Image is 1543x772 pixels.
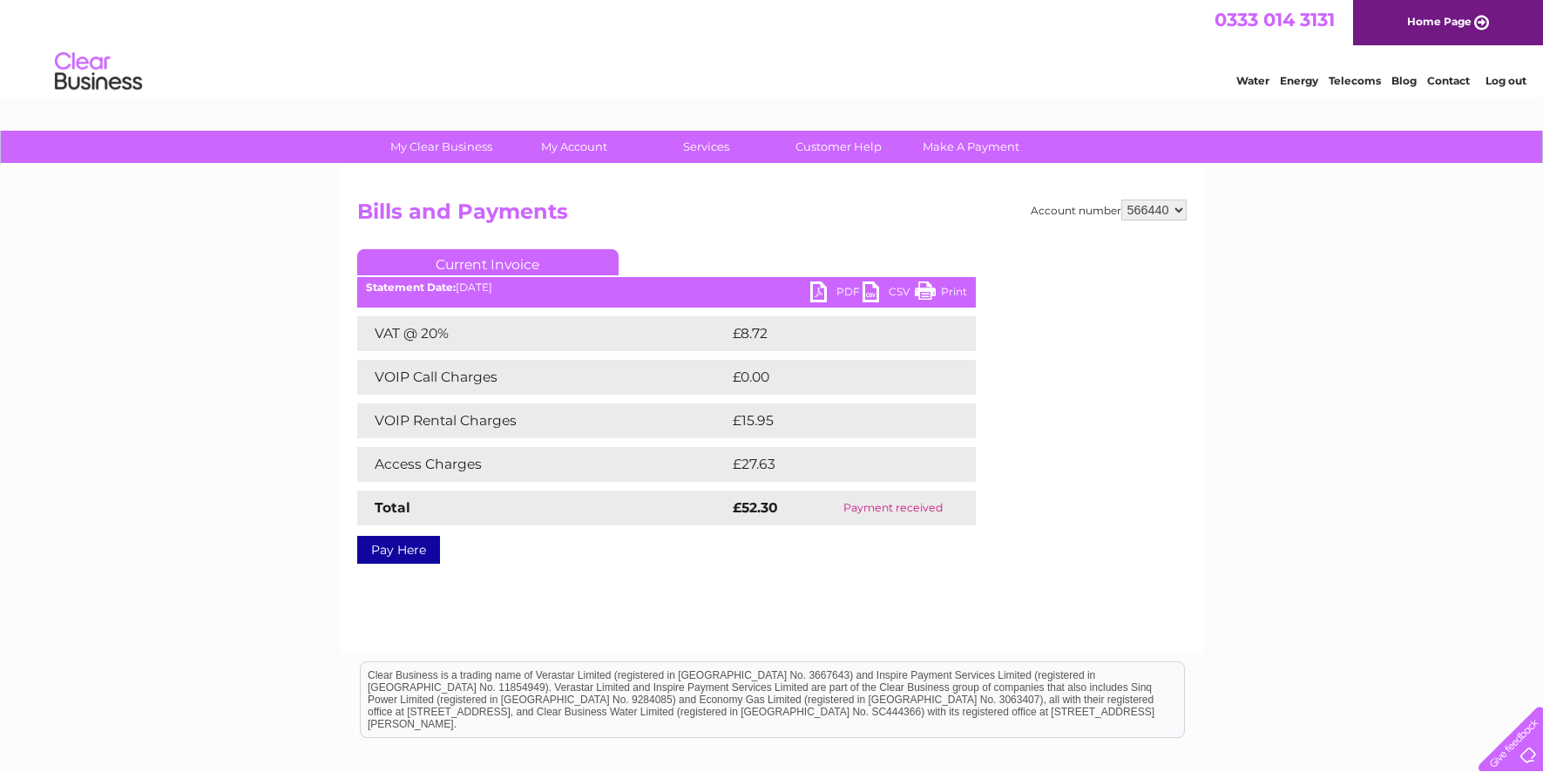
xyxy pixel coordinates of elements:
td: VOIP Rental Charges [357,403,728,438]
a: My Account [502,131,646,163]
h2: Bills and Payments [357,200,1187,233]
strong: Total [375,499,410,516]
td: Payment received [810,491,975,525]
a: My Clear Business [369,131,513,163]
a: Pay Here [357,536,440,564]
td: VAT @ 20% [357,316,728,351]
a: Services [634,131,778,163]
b: Statement Date: [366,281,456,294]
a: CSV [863,281,915,307]
div: Account number [1031,200,1187,220]
td: £0.00 [728,360,936,395]
a: PDF [810,281,863,307]
td: Access Charges [357,447,728,482]
div: [DATE] [357,281,976,294]
a: Print [915,281,967,307]
a: Log out [1485,74,1526,87]
a: Energy [1280,74,1318,87]
td: VOIP Call Charges [357,360,728,395]
strong: £52.30 [733,499,778,516]
a: Customer Help [767,131,910,163]
a: Telecoms [1329,74,1381,87]
a: Make A Payment [899,131,1043,163]
a: 0333 014 3131 [1215,9,1335,30]
a: Contact [1427,74,1470,87]
td: £15.95 [728,403,939,438]
a: Water [1236,74,1269,87]
td: £27.63 [728,447,940,482]
img: logo.png [54,45,143,98]
div: Clear Business is a trading name of Verastar Limited (registered in [GEOGRAPHIC_DATA] No. 3667643... [361,10,1184,85]
td: £8.72 [728,316,935,351]
a: Current Invoice [357,249,619,275]
a: Blog [1391,74,1417,87]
